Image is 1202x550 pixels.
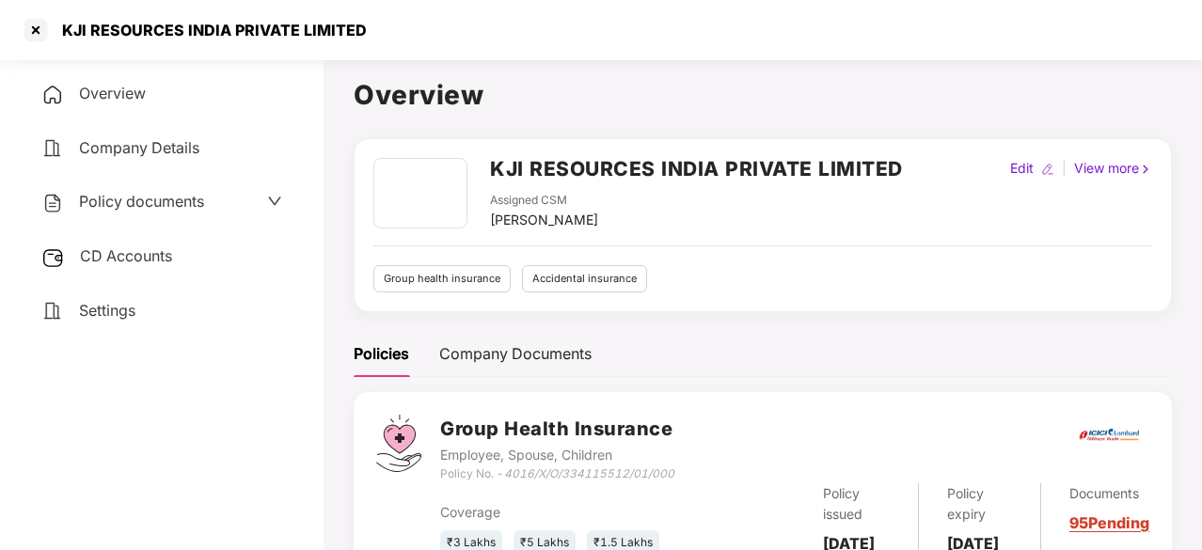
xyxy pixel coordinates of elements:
h1: Overview [354,74,1172,116]
div: | [1058,158,1070,179]
span: Settings [79,301,135,320]
i: 4016/X/O/334115512/01/000 [504,466,674,480]
div: Coverage [440,502,676,523]
img: editIcon [1041,163,1054,176]
div: Accidental insurance [522,265,647,292]
div: KJI RESOURCES INDIA PRIVATE LIMITED [51,21,367,39]
div: Company Documents [439,342,592,366]
div: [PERSON_NAME] [490,210,598,230]
span: Company Details [79,138,199,157]
img: svg+xml;base64,PHN2ZyB3aWR0aD0iMjUiIGhlaWdodD0iMjQiIHZpZXdCb3g9IjAgMCAyNSAyNCIgZmlsbD0ibm9uZSIgeG... [41,246,65,269]
div: Documents [1069,483,1149,504]
div: Policies [354,342,409,366]
img: svg+xml;base64,PHN2ZyB4bWxucz0iaHR0cDovL3d3dy53My5vcmcvMjAwMC9zdmciIHdpZHRoPSIyNCIgaGVpZ2h0PSIyNC... [41,300,64,322]
div: Policy No. - [440,465,674,483]
img: svg+xml;base64,PHN2ZyB4bWxucz0iaHR0cDovL3d3dy53My5vcmcvMjAwMC9zdmciIHdpZHRoPSIyNCIgaGVpZ2h0PSIyNC... [41,137,64,160]
h3: Group Health Insurance [440,415,674,444]
span: Overview [79,84,146,102]
img: svg+xml;base64,PHN2ZyB4bWxucz0iaHR0cDovL3d3dy53My5vcmcvMjAwMC9zdmciIHdpZHRoPSIyNCIgaGVpZ2h0PSIyNC... [41,192,64,214]
img: icici.png [1075,423,1143,447]
span: Policy documents [79,192,204,211]
div: View more [1070,158,1156,179]
span: down [267,194,282,209]
a: 95 Pending [1069,513,1149,532]
div: Edit [1006,158,1037,179]
div: Policy expiry [947,483,1012,525]
img: rightIcon [1139,163,1152,176]
img: svg+xml;base64,PHN2ZyB4bWxucz0iaHR0cDovL3d3dy53My5vcmcvMjAwMC9zdmciIHdpZHRoPSI0Ny43MTQiIGhlaWdodD... [376,415,421,472]
img: svg+xml;base64,PHN2ZyB4bWxucz0iaHR0cDovL3d3dy53My5vcmcvMjAwMC9zdmciIHdpZHRoPSIyNCIgaGVpZ2h0PSIyNC... [41,84,64,106]
div: Policy issued [823,483,889,525]
div: Employee, Spouse, Children [440,445,674,465]
h2: KJI RESOURCES INDIA PRIVATE LIMITED [490,153,903,184]
div: Group health insurance [373,265,511,292]
div: Assigned CSM [490,192,598,210]
span: CD Accounts [80,246,172,265]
